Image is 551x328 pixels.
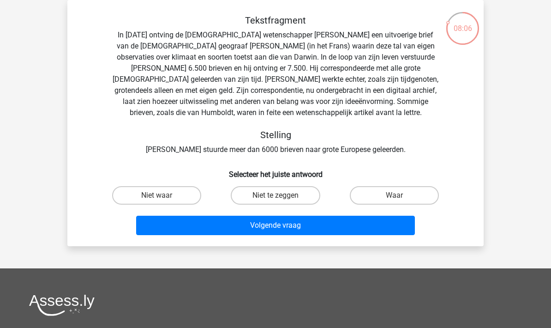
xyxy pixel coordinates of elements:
[82,15,469,155] div: In [DATE] ontving de [DEMOGRAPHIC_DATA] wetenschapper [PERSON_NAME] een uitvoerige brief van de [...
[231,186,320,205] label: Niet te zeggen
[112,186,201,205] label: Niet waar
[445,11,480,34] div: 08:06
[29,294,95,316] img: Assessly logo
[112,15,439,26] h5: Tekstfragment
[350,186,439,205] label: Waar
[136,216,415,235] button: Volgende vraag
[112,129,439,140] h5: Stelling
[82,163,469,179] h6: Selecteer het juiste antwoord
